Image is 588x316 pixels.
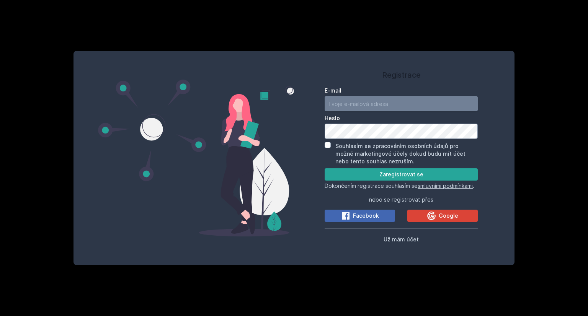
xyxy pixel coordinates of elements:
label: Souhlasím se zpracováním osobních údajů pro možné marketingové účely dokud budu mít účet nebo ten... [335,143,465,165]
span: nebo se registrovat přes [369,196,433,204]
a: smluvními podmínkami [418,182,473,189]
span: Už mám účet [384,236,419,243]
button: Google [407,210,478,222]
input: Tvoje e-mailová adresa [325,96,478,111]
label: Heslo [325,114,478,122]
button: Už mám účet [384,235,419,244]
span: Facebook [353,212,379,220]
h1: Registrace [325,69,478,81]
p: Dokončením registrace souhlasím se . [325,182,478,190]
button: Zaregistrovat se [325,168,478,181]
label: E-mail [325,87,478,94]
button: Facebook [325,210,395,222]
span: Google [439,212,458,220]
